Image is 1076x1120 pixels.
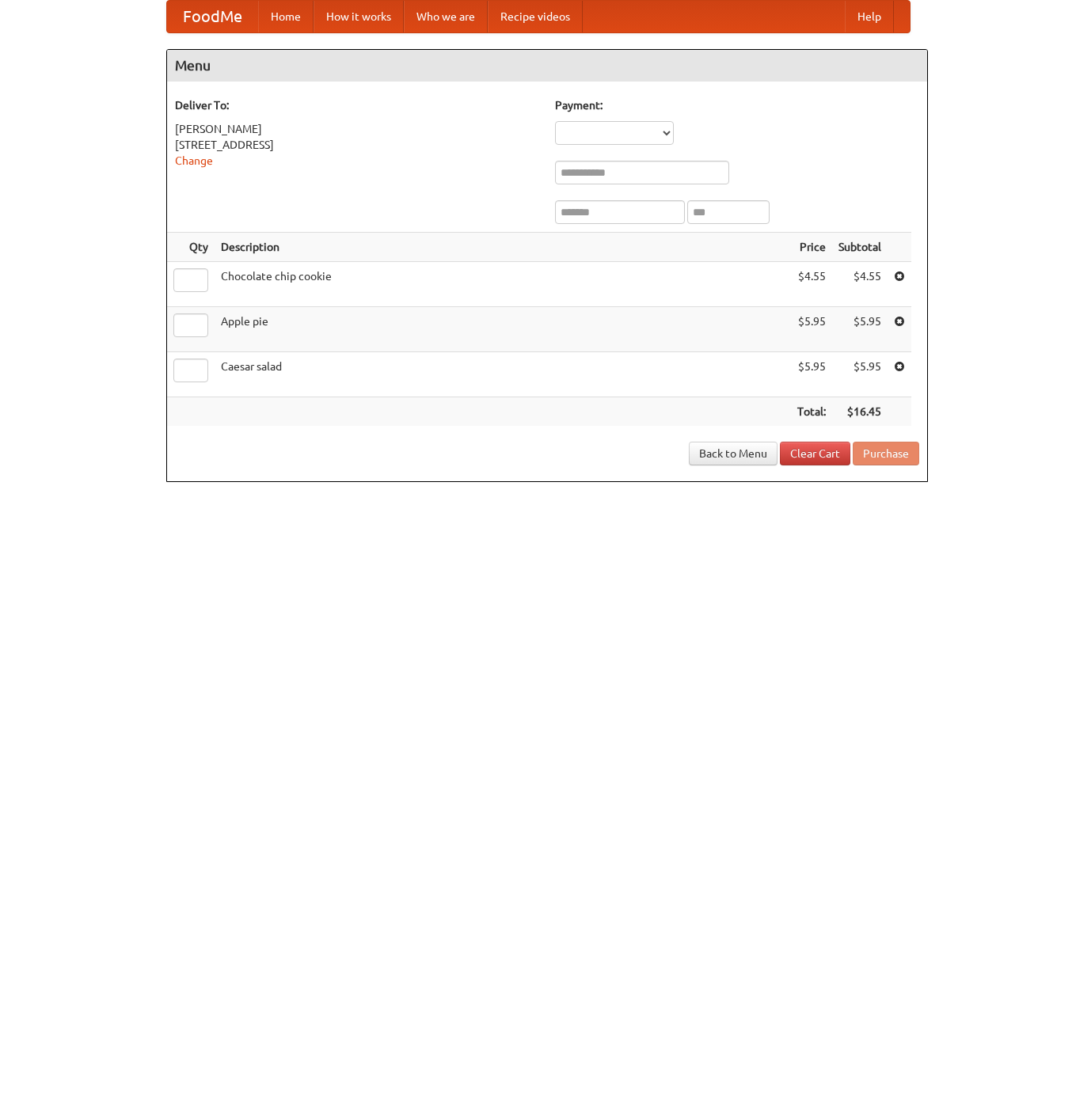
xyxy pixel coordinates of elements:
[791,397,832,427] th: Total:
[791,352,832,397] td: $5.95
[215,352,791,397] td: Caesar salad
[689,442,778,465] a: Back to Menu
[175,154,213,167] a: Change
[215,307,791,352] td: Apple pie
[314,1,404,32] a: How it works
[791,307,832,352] td: $5.95
[258,1,314,32] a: Home
[832,262,888,307] td: $4.55
[853,442,919,465] button: Purchase
[832,397,888,427] th: $16.45
[488,1,583,32] a: Recipe videos
[555,97,919,113] h5: Payment:
[832,352,888,397] td: $5.95
[791,233,832,262] th: Price
[832,307,888,352] td: $5.95
[175,137,539,153] div: [STREET_ADDRESS]
[167,1,258,32] a: FoodMe
[215,262,791,307] td: Chocolate chip cookie
[845,1,894,32] a: Help
[175,121,539,137] div: [PERSON_NAME]
[791,262,832,307] td: $4.55
[167,50,927,82] h4: Menu
[832,233,888,262] th: Subtotal
[404,1,488,32] a: Who we are
[215,233,791,262] th: Description
[780,442,850,465] a: Clear Cart
[167,233,215,262] th: Qty
[175,97,539,113] h5: Deliver To:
